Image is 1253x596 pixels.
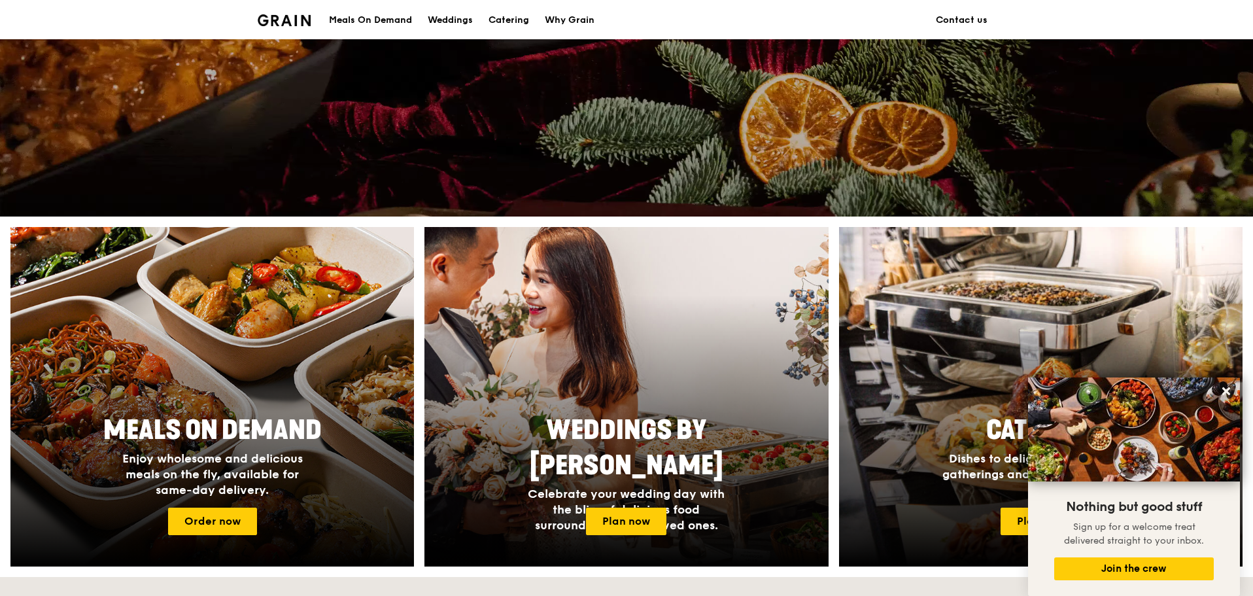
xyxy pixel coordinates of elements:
img: weddings-card.4f3003b8.jpg [424,227,828,567]
a: Weddings [420,1,481,40]
button: Close [1216,381,1237,402]
a: Order now [168,508,257,535]
img: catering-card.e1cfaf3e.jpg [839,227,1243,567]
span: Catering [986,415,1095,446]
img: Grain [258,14,311,26]
span: Nothing but good stuff [1066,499,1202,515]
span: Sign up for a welcome treat delivered straight to your inbox. [1064,521,1204,546]
span: Meals On Demand [103,415,322,446]
a: Contact us [928,1,995,40]
a: Catering [481,1,537,40]
a: Meals On DemandEnjoy wholesome and delicious meals on the fly, available for same-day delivery.Or... [10,227,414,567]
button: Join the crew [1054,557,1214,580]
a: Weddings by [PERSON_NAME]Celebrate your wedding day with the bliss of delicious food surrounded b... [424,227,828,567]
div: Catering [489,1,529,40]
a: Plan now [1001,508,1081,535]
img: meals-on-demand-card.d2b6f6db.png [10,227,414,567]
img: DSC07876-Edit02-Large.jpeg [1028,377,1240,482]
div: Weddings [428,1,473,40]
a: CateringDishes to delight your guests, at gatherings and events of all sizes.Plan now [839,227,1243,567]
span: Celebrate your wedding day with the bliss of delicious food surrounded by your loved ones. [528,487,725,533]
a: Why Grain [537,1,602,40]
a: Plan now [586,508,666,535]
div: Why Grain [545,1,594,40]
span: Weddings by [PERSON_NAME] [530,415,723,482]
span: Enjoy wholesome and delicious meals on the fly, available for same-day delivery. [122,451,303,497]
div: Meals On Demand [329,1,412,40]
